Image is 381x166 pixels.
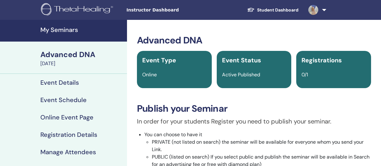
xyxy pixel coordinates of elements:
[40,60,123,67] div: [DATE]
[40,114,93,121] h4: Online Event Page
[152,138,371,153] li: PRIVATE (not listed on search) the seminar will be available for everyone whom you send your Link.
[40,49,123,60] div: Advanced DNA
[41,3,115,17] img: logo.png
[302,71,308,78] span: 0/1
[247,7,255,12] img: graduation-cap-white.svg
[40,26,123,34] h4: My Seminars
[142,56,176,64] span: Event Type
[137,103,371,114] h3: Publish your Seminar
[126,7,220,13] span: Instructor Dashboard
[242,4,303,16] a: Student Dashboard
[308,5,318,15] img: default.jpg
[137,35,371,46] h3: Advanced DNA
[142,71,157,78] span: Online
[40,79,79,86] h4: Event Details
[222,56,261,64] span: Event Status
[40,148,96,156] h4: Manage Attendees
[222,71,260,78] span: Active Published
[40,96,87,104] h4: Event Schedule
[302,56,342,64] span: Registrations
[40,131,97,138] h4: Registration Details
[137,117,371,126] p: In order for your students Register you need to publish your seminar.
[37,49,127,67] a: Advanced DNA[DATE]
